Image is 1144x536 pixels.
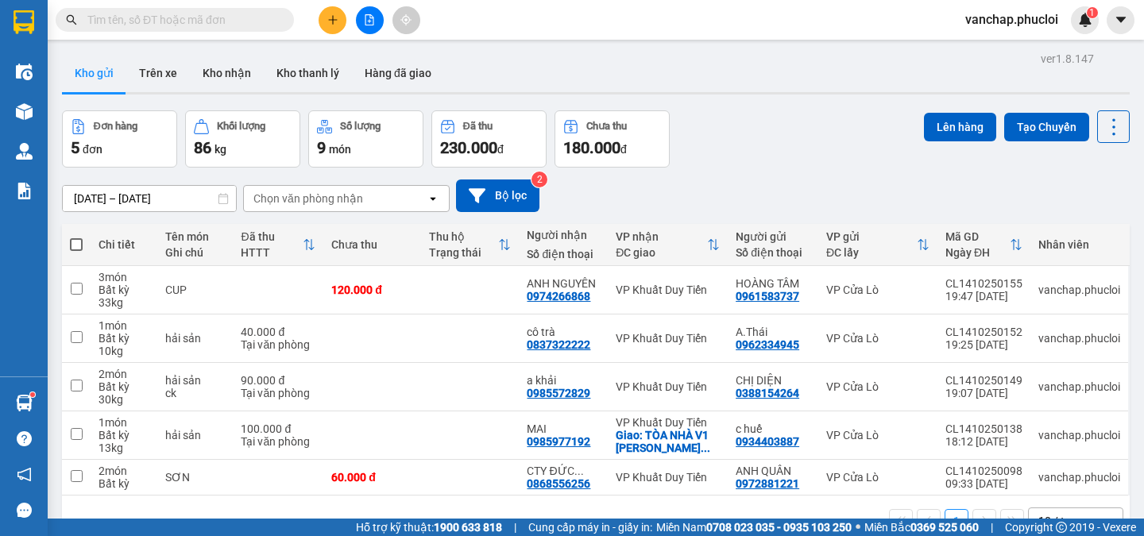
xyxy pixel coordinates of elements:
div: HOÀNG TÂM [736,277,810,290]
div: Bất kỳ [99,283,149,296]
sup: 1 [30,392,35,397]
div: CHỊ DIỆN [736,374,810,387]
span: món [329,143,351,156]
span: Miền Nam [656,519,852,536]
span: ⚪️ [856,524,860,530]
img: warehouse-icon [16,103,33,120]
img: warehouse-icon [16,143,33,160]
input: Select a date range. [63,186,236,211]
div: CL1410250149 [945,374,1022,387]
span: 86 [194,138,211,157]
button: 1 [945,509,968,533]
button: Lên hàng [924,113,996,141]
span: question-circle [17,431,32,446]
span: vanchap.phucloi [953,10,1071,29]
div: Thu hộ [429,230,498,243]
div: VP Cửa Lò [826,429,929,442]
div: 19:25 [DATE] [945,338,1022,351]
div: 0962334945 [736,338,799,351]
div: 19:47 [DATE] [945,290,1022,303]
sup: 2 [531,172,547,187]
input: Tìm tên, số ĐT hoặc mã đơn [87,11,275,29]
span: plus [327,14,338,25]
div: ANH QUÂN [736,465,810,477]
div: 0961583737 [736,290,799,303]
div: Mã GD [945,230,1010,243]
span: caret-down [1114,13,1128,27]
button: Khối lượng86kg [185,110,300,168]
span: search [66,14,77,25]
span: message [17,503,32,518]
div: 0985572829 [527,387,590,399]
div: 100.000 đ [241,422,315,435]
div: 10 / trang [1038,513,1088,529]
div: 0837322222 [527,338,590,351]
div: VP Cửa Lò [826,380,929,393]
div: Đã thu [241,230,303,243]
div: HTTT [241,246,303,259]
span: copyright [1056,522,1067,533]
div: cô trà [527,326,600,338]
span: 230.000 [440,138,497,157]
svg: open [1100,515,1113,527]
div: 30 kg [99,393,149,406]
div: 0985977192 [527,435,590,448]
button: Hàng đã giao [352,54,444,92]
div: 120.000 đ [331,283,413,296]
div: Người nhận [527,229,600,241]
div: Chưa thu [586,121,627,132]
div: SƠN [165,471,225,484]
span: 5 [71,138,79,157]
div: hải sản [165,332,225,345]
div: ĐC lấy [826,246,917,259]
div: A.Thái [736,326,810,338]
span: 180.000 [563,138,620,157]
div: Tên món [165,230,225,243]
div: 1 món [99,416,149,429]
div: MAI [527,422,600,435]
div: Ghi chú [165,246,225,259]
button: file-add [356,6,384,34]
div: Số điện thoại [527,248,600,260]
button: Trên xe [126,54,190,92]
div: a khải [527,374,600,387]
div: VP Khuất Duy Tiến [616,380,720,393]
img: warehouse-icon [16,64,33,80]
div: VP Khuất Duy Tiến [616,283,720,296]
img: icon-new-feature [1078,13,1092,27]
div: 0972881221 [736,477,799,490]
div: c huế [736,422,810,435]
div: ANH NGUYÊN [527,277,600,290]
div: Tại văn phòng [241,338,315,351]
strong: 0369 525 060 [910,521,979,534]
button: aim [392,6,420,34]
img: logo-vxr [14,10,34,34]
div: CL1410250138 [945,422,1022,435]
button: Tạo Chuyến [1004,113,1089,141]
span: | [514,519,516,536]
div: 0934403887 [736,435,799,448]
button: Kho gửi [62,54,126,92]
img: warehouse-icon [16,395,33,411]
div: CL1410250098 [945,465,1022,477]
th: Toggle SortBy [818,224,937,266]
span: ... [574,465,584,477]
th: Toggle SortBy [233,224,323,266]
div: Đơn hàng [94,121,137,132]
span: đ [620,143,627,156]
div: Tại văn phòng [241,435,315,448]
div: vanchap.phucloi [1038,283,1120,296]
div: CL1410250155 [945,277,1022,290]
div: VP Khuất Duy Tiến [616,471,720,484]
div: VP Cửa Lò [826,332,929,345]
th: Toggle SortBy [421,224,519,266]
div: VP Khuất Duy Tiến [616,416,720,429]
button: Kho thanh lý [264,54,352,92]
div: Bất kỳ [99,477,149,490]
div: Giao: TÒA NHÀ V1 VICTORIA VĂN PHÚ- HÀ ĐÔNG [616,429,720,454]
span: Hỗ trợ kỹ thuật: [356,519,502,536]
span: notification [17,467,32,482]
div: 40.000 đ [241,326,315,338]
div: CL1410250152 [945,326,1022,338]
button: Đã thu230.000đ [431,110,547,168]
